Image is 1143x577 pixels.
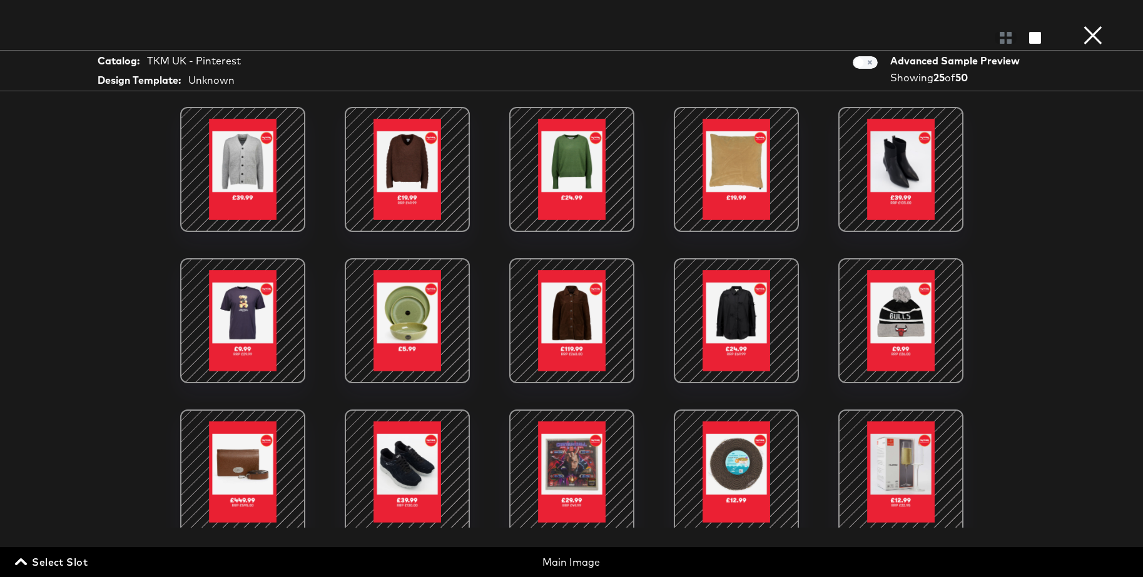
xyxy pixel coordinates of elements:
strong: Catalog: [98,54,140,68]
div: TKM UK - Pinterest [147,54,241,68]
div: Advanced Sample Preview [890,54,1024,68]
strong: 25 [933,71,945,84]
div: Main Image [389,555,755,569]
strong: 50 [955,71,968,84]
strong: Design Template: [98,73,181,88]
div: Unknown [188,73,235,88]
button: Select Slot [13,553,93,571]
span: Select Slot [18,553,88,571]
div: Showing of [890,71,1024,85]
